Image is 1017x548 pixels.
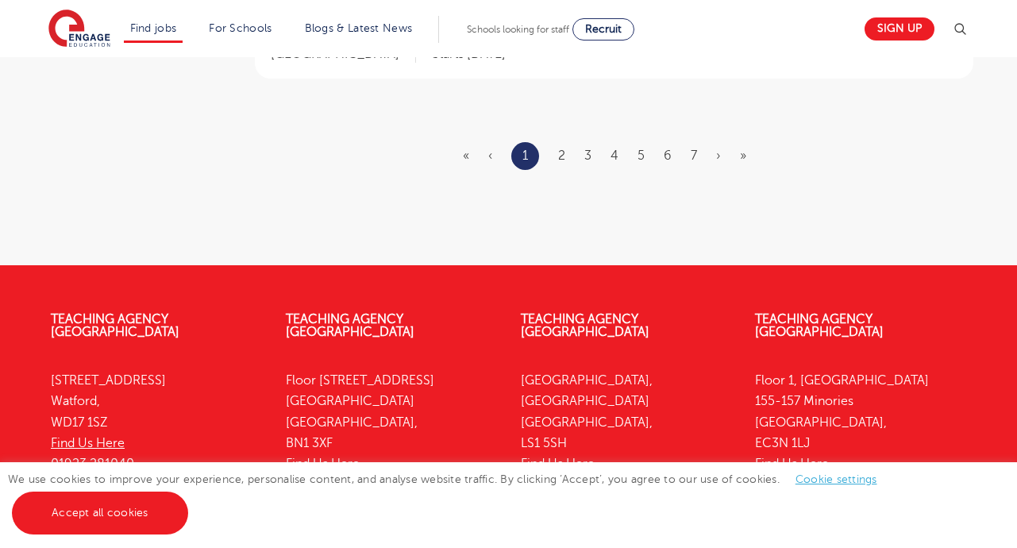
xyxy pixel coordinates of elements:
[865,17,934,41] a: Sign up
[467,24,569,35] span: Schools looking for staff
[521,370,732,496] p: [GEOGRAPHIC_DATA], [GEOGRAPHIC_DATA] [GEOGRAPHIC_DATA], LS1 5SH 0113 323 7633
[584,149,591,163] a: 3
[286,370,497,496] p: Floor [STREET_ADDRESS] [GEOGRAPHIC_DATA] [GEOGRAPHIC_DATA], BN1 3XF 01273 447633
[209,22,272,34] a: For Schools
[48,10,110,49] img: Engage Education
[8,473,893,519] span: We use cookies to improve your experience, personalise content, and analyse website traffic. By c...
[286,457,360,471] a: Find Us Here
[130,22,177,34] a: Find jobs
[740,149,746,163] a: Last
[51,370,262,474] p: [STREET_ADDRESS] Watford, WD17 1SZ 01923 281040
[488,149,492,163] span: ‹
[795,473,877,485] a: Cookie settings
[755,457,829,471] a: Find Us Here
[572,18,634,41] a: Recruit
[51,436,125,450] a: Find Us Here
[755,312,884,339] a: Teaching Agency [GEOGRAPHIC_DATA]
[611,149,618,163] a: 4
[716,149,721,163] a: Next
[521,312,649,339] a: Teaching Agency [GEOGRAPHIC_DATA]
[286,312,414,339] a: Teaching Agency [GEOGRAPHIC_DATA]
[51,312,179,339] a: Teaching Agency [GEOGRAPHIC_DATA]
[585,23,622,35] span: Recruit
[521,457,595,471] a: Find Us Here
[638,149,645,163] a: 5
[305,22,413,34] a: Blogs & Latest News
[558,149,565,163] a: 2
[522,145,528,166] a: 1
[12,492,188,534] a: Accept all cookies
[664,149,672,163] a: 6
[463,149,469,163] span: «
[755,370,966,496] p: Floor 1, [GEOGRAPHIC_DATA] 155-157 Minories [GEOGRAPHIC_DATA], EC3N 1LJ 0333 150 8020
[691,149,697,163] a: 7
